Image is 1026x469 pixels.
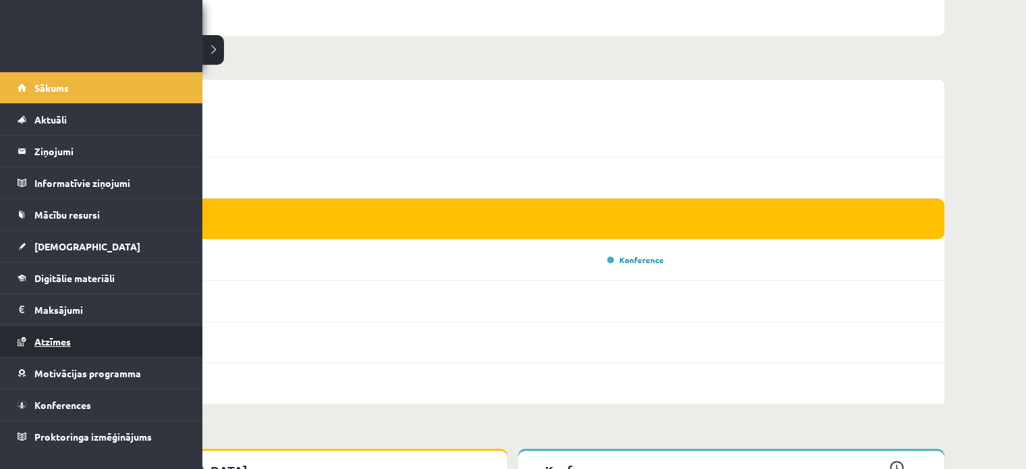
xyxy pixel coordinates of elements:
[34,136,186,167] legend: Ziņojumi
[34,240,140,252] span: [DEMOGRAPHIC_DATA]
[18,358,186,389] a: Motivācijas programma
[86,424,939,443] p: Tuvākās aktivitātes
[34,113,67,126] span: Aktuāli
[34,335,71,348] span: Atzīmes
[18,294,186,325] a: Maksājumi
[18,263,186,294] a: Digitālie materiāli
[18,136,186,167] a: Ziņojumi
[34,272,115,284] span: Digitālie materiāli
[34,167,186,198] legend: Informatīvie ziņojumi
[34,209,100,221] span: Mācību resursi
[34,431,152,443] span: Proktoringa izmēģinājums
[18,421,186,452] a: Proktoringa izmēģinājums
[18,72,186,103] a: Sākums
[607,254,664,265] a: Konference
[81,80,944,116] div: (06.10 - 12.10)
[34,82,69,94] span: Sākums
[18,104,186,135] a: Aktuāli
[18,389,186,420] a: Konferences
[15,24,123,57] a: Rīgas 1. Tālmācības vidusskola
[18,231,186,262] a: [DEMOGRAPHIC_DATA]
[18,326,186,357] a: Atzīmes
[86,53,939,72] p: Nedēļa
[34,399,91,411] span: Konferences
[34,367,141,379] span: Motivācijas programma
[18,199,186,230] a: Mācību resursi
[34,294,186,325] legend: Maksājumi
[18,167,186,198] a: Informatīvie ziņojumi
